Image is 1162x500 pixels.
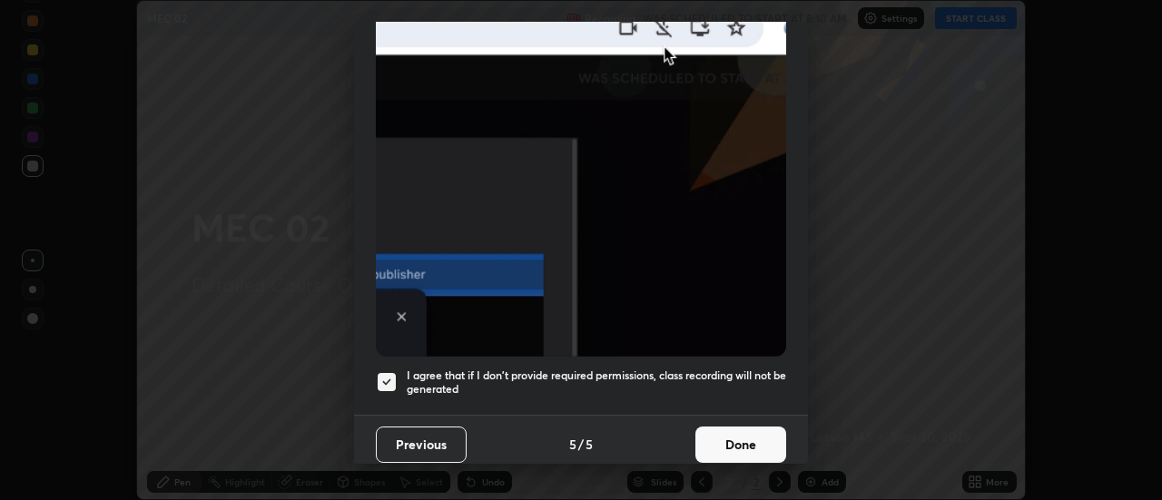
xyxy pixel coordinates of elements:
[376,426,467,463] button: Previous
[578,435,584,454] h4: /
[407,368,786,397] h5: I agree that if I don't provide required permissions, class recording will not be generated
[586,435,593,454] h4: 5
[695,426,786,463] button: Done
[569,435,576,454] h4: 5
